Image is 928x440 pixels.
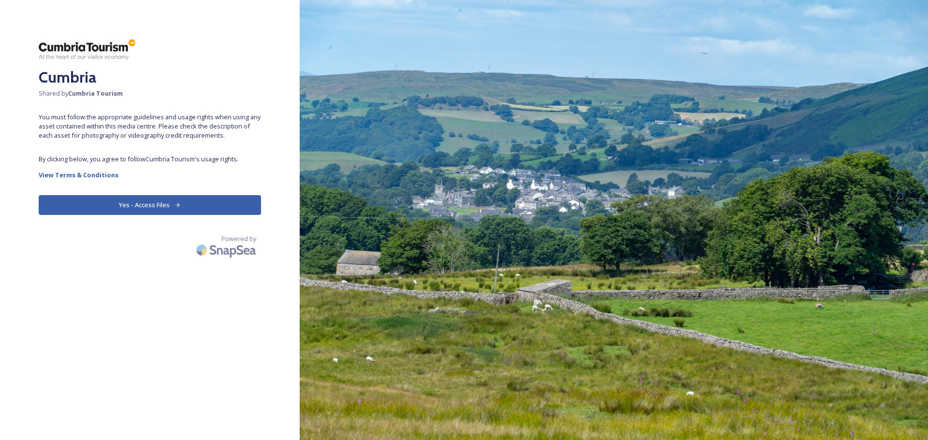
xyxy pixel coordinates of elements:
[39,155,261,164] span: By clicking below, you agree to follow Cumbria Tourism 's usage rights.
[39,195,261,215] button: Yes - Access Files
[221,234,256,243] span: Powered by
[39,39,135,61] img: ct_logo.png
[39,169,261,181] a: View Terms & Conditions
[39,170,118,179] strong: View Terms & Conditions
[193,239,261,261] img: SnapSea Logo
[39,89,261,98] span: Shared by
[39,66,261,89] h2: Cumbria
[68,89,123,98] strong: Cumbria Tourism
[39,113,261,141] span: You must follow the appropriate guidelines and usage rights when using any asset contained within...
